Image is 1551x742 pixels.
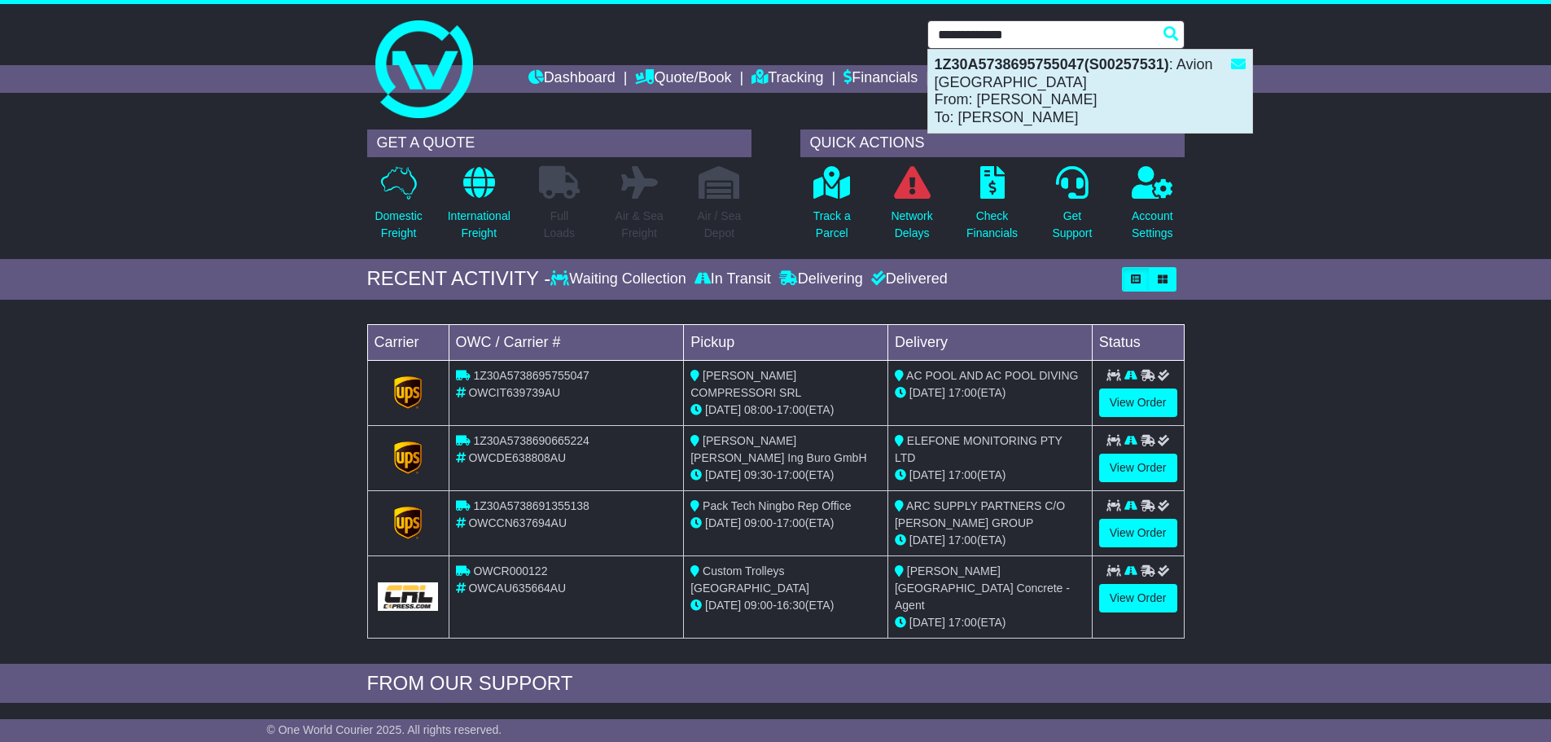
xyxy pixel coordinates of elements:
[895,499,1065,529] span: ARC SUPPLY PARTNERS C/O [PERSON_NAME] GROUP
[1052,208,1092,242] p: Get Support
[1099,584,1177,612] a: View Order
[375,208,422,242] p: Domestic Freight
[890,165,933,251] a: NetworkDelays
[949,616,977,629] span: 17:00
[690,369,801,399] span: [PERSON_NAME] COMPRESSORI SRL
[777,599,805,612] span: 16:30
[690,597,881,614] div: - (ETA)
[468,451,566,464] span: OWCDE638808AU
[690,564,809,595] span: Custom Trolleys [GEOGRAPHIC_DATA]
[887,324,1092,360] td: Delivery
[895,434,1062,464] span: ELEFONE MONITORING PTY LTD
[690,434,866,464] span: [PERSON_NAME] [PERSON_NAME] Ing Buro GmbH
[1099,454,1177,482] a: View Order
[1131,165,1174,251] a: AccountSettings
[394,507,422,539] img: GetCarrierServiceLogo
[744,516,773,529] span: 09:00
[374,165,423,251] a: DomesticFreight
[935,56,1169,72] strong: 1Z30A5738695755047(S00257531)
[698,208,742,242] p: Air / Sea Depot
[468,516,567,529] span: OWCCN637694AU
[777,468,805,481] span: 17:00
[744,599,773,612] span: 09:00
[813,208,851,242] p: Track a Parcel
[813,165,852,251] a: Track aParcel
[449,324,684,360] td: OWC / Carrier #
[690,270,775,288] div: In Transit
[367,267,551,291] div: RECENT ACTIVITY -
[635,65,731,93] a: Quote/Book
[843,65,918,93] a: Financials
[909,468,945,481] span: [DATE]
[616,208,664,242] p: Air & Sea Freight
[895,384,1085,402] div: (ETA)
[751,65,823,93] a: Tracking
[891,208,932,242] p: Network Delays
[690,402,881,419] div: - (ETA)
[895,467,1085,484] div: (ETA)
[473,434,589,447] span: 1Z30A5738690665224
[909,616,945,629] span: [DATE]
[690,515,881,532] div: - (ETA)
[447,165,511,251] a: InternationalFreight
[528,65,616,93] a: Dashboard
[744,403,773,416] span: 08:00
[744,468,773,481] span: 09:30
[539,208,580,242] p: Full Loads
[705,599,741,612] span: [DATE]
[378,582,439,610] img: GetCarrierServiceLogo
[394,441,422,474] img: GetCarrierServiceLogo
[966,165,1019,251] a: CheckFinancials
[394,376,422,409] img: GetCarrierServiceLogo
[909,386,945,399] span: [DATE]
[775,270,867,288] div: Delivering
[703,499,851,512] span: Pack Tech Ningbo Rep Office
[909,533,945,547] span: [DATE]
[705,403,741,416] span: [DATE]
[895,532,1085,549] div: (ETA)
[468,582,566,595] span: OWCAU635664AU
[367,672,1185,696] div: FROM OUR SUPPORT
[895,564,1070,612] span: [PERSON_NAME] [GEOGRAPHIC_DATA] Concrete - Agent
[867,270,948,288] div: Delivered
[928,50,1252,133] div: : Avion [GEOGRAPHIC_DATA] From: [PERSON_NAME] To: [PERSON_NAME]
[1099,519,1177,547] a: View Order
[473,499,589,512] span: 1Z30A5738691355138
[705,468,741,481] span: [DATE]
[949,468,977,481] span: 17:00
[705,516,741,529] span: [DATE]
[473,369,589,382] span: 1Z30A5738695755047
[267,723,502,736] span: © One World Courier 2025. All rights reserved.
[1132,208,1173,242] p: Account Settings
[468,386,560,399] span: OWCIT639739AU
[473,564,547,577] span: OWCR000122
[367,130,751,157] div: GET A QUOTE
[966,208,1018,242] p: Check Financials
[690,467,881,484] div: - (ETA)
[949,533,977,547] span: 17:00
[367,324,449,360] td: Carrier
[895,614,1085,631] div: (ETA)
[1092,324,1184,360] td: Status
[1099,389,1177,417] a: View Order
[550,270,690,288] div: Waiting Collection
[777,516,805,529] span: 17:00
[448,208,510,242] p: International Freight
[777,403,805,416] span: 17:00
[906,369,1078,382] span: AC POOL AND AC POOL DIVING
[684,324,888,360] td: Pickup
[949,386,977,399] span: 17:00
[1051,165,1093,251] a: GetSupport
[800,130,1185,157] div: QUICK ACTIONS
